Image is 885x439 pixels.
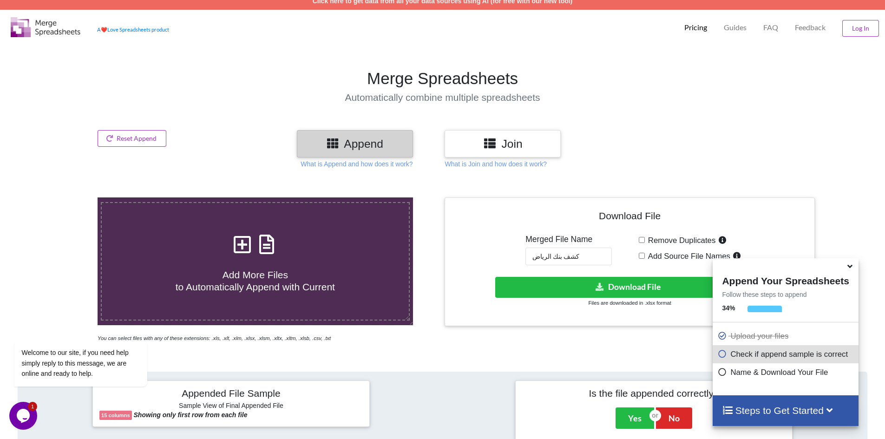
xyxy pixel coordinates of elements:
button: Download File [495,277,762,298]
h4: Steps to Get Started [722,405,849,416]
button: Log In [842,20,879,37]
i: You can select files with any of these extensions: .xls, .xlt, .xlm, .xlsx, .xlsm, .xltx, .xltm, ... [98,335,331,341]
input: Enter File Name [525,248,612,265]
iframe: chat widget [9,402,39,430]
b: 34 % [722,304,735,312]
p: Guides [724,23,747,33]
img: Logo.png [11,17,80,37]
p: What is Join and how does it work? [445,159,546,169]
button: Reset Append [98,130,166,147]
a: AheartLove Spreadsheets product [97,26,169,33]
span: Feedback [795,24,826,31]
span: heart [101,26,107,33]
b: Showing only first row from each file [134,411,248,419]
button: No [656,407,692,429]
span: Add More Files to Automatically Append with Current [176,269,335,292]
h4: Appended File Sample [99,387,363,400]
h4: Is the file appended correctly? [522,387,786,399]
p: Follow these steps to append [713,290,858,299]
h3: Join [452,137,554,151]
span: Remove Duplicates [645,236,716,245]
p: Check if append sample is correct [717,348,856,360]
span: Add Source File Names [645,252,730,261]
h3: Append [304,137,406,151]
p: What is Append and how does it work? [301,159,413,169]
p: Name & Download Your File [717,367,856,378]
p: FAQ [763,23,778,33]
iframe: chat widget [9,256,177,397]
h5: Merged File Name [525,235,612,244]
h4: Append Your Spreadsheets [713,273,858,287]
p: Pricing [684,23,707,33]
h6: Sample View of Final Appended File [99,402,363,411]
p: Upload your files [717,330,856,342]
small: Files are downloaded in .xlsx format [588,300,671,306]
button: Yes [616,407,654,429]
b: 15 columns [101,413,130,418]
h4: Download File [452,204,807,231]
